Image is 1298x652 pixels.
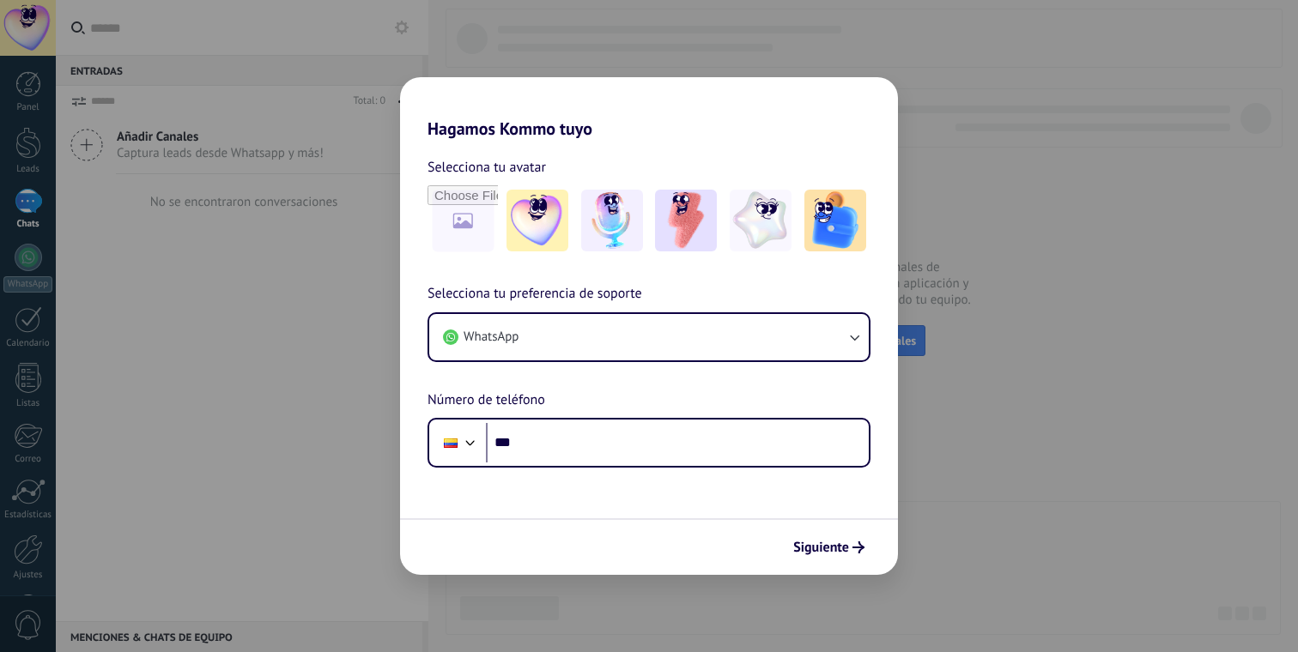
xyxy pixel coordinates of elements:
[506,190,568,251] img: -1.jpeg
[429,314,869,360] button: WhatsApp
[400,77,898,139] h2: Hagamos Kommo tuyo
[730,190,792,251] img: -4.jpeg
[464,329,519,346] span: WhatsApp
[581,190,643,251] img: -2.jpeg
[793,541,849,553] span: Siguiente
[428,156,546,178] span: Selecciona tu avatar
[434,425,467,461] div: Colombia: + 57
[804,190,866,251] img: -5.jpeg
[428,389,545,412] span: Número de teléfono
[785,533,872,562] button: Siguiente
[428,283,642,305] span: Selecciona tu preferencia de soporte
[655,190,717,251] img: -3.jpeg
